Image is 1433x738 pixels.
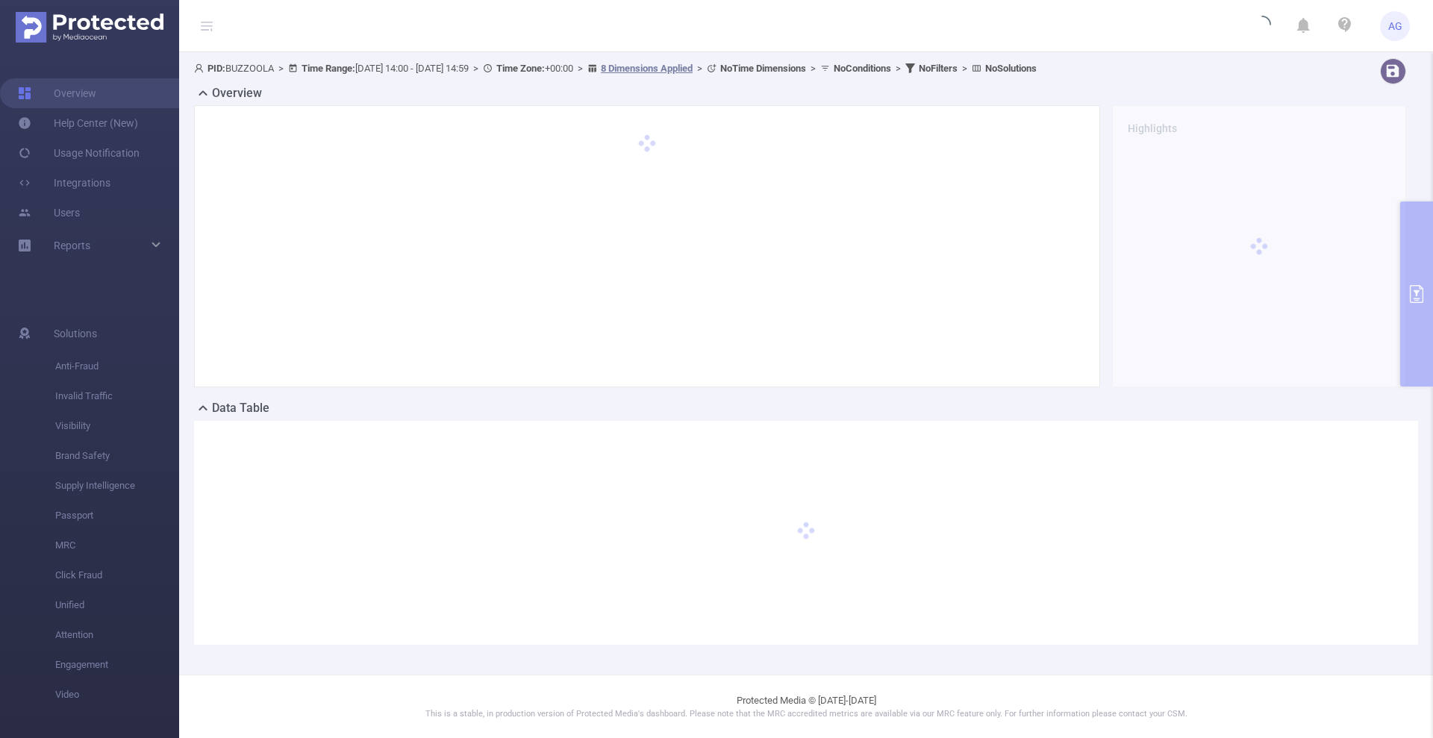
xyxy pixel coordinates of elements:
span: Reports [54,240,90,251]
span: Brand Safety [55,441,179,471]
b: PID: [207,63,225,74]
span: Solutions [54,319,97,348]
span: Click Fraud [55,560,179,590]
span: Invalid Traffic [55,381,179,411]
span: > [693,63,707,74]
span: AG [1388,11,1402,41]
a: Users [18,198,80,228]
span: Attention [55,620,179,650]
span: > [573,63,587,74]
span: MRC [55,531,179,560]
span: > [958,63,972,74]
span: Visibility [55,411,179,441]
span: Passport [55,501,179,531]
span: > [469,63,483,74]
a: Help Center (New) [18,108,138,138]
footer: Protected Media © [DATE]-[DATE] [179,675,1433,738]
span: Unified [55,590,179,620]
span: Engagement [55,650,179,680]
a: Integrations [18,168,110,198]
b: Time Range: [302,63,355,74]
i: icon: loading [1253,16,1271,37]
span: Video [55,680,179,710]
span: Anti-Fraud [55,351,179,381]
span: > [806,63,820,74]
b: Time Zone: [496,63,545,74]
i: icon: user [194,63,207,73]
span: > [274,63,288,74]
a: Reports [54,231,90,260]
b: No Solutions [985,63,1037,74]
span: Supply Intelligence [55,471,179,501]
p: This is a stable, in production version of Protected Media's dashboard. Please note that the MRC ... [216,708,1396,721]
b: No Filters [919,63,958,74]
b: No Conditions [834,63,891,74]
h2: Data Table [212,399,269,417]
b: No Time Dimensions [720,63,806,74]
a: Overview [18,78,96,108]
u: 8 Dimensions Applied [601,63,693,74]
span: BUZZOOLA [DATE] 14:00 - [DATE] 14:59 +00:00 [194,63,1037,74]
a: Usage Notification [18,138,140,168]
img: Protected Media [16,12,163,43]
h2: Overview [212,84,262,102]
span: > [891,63,905,74]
